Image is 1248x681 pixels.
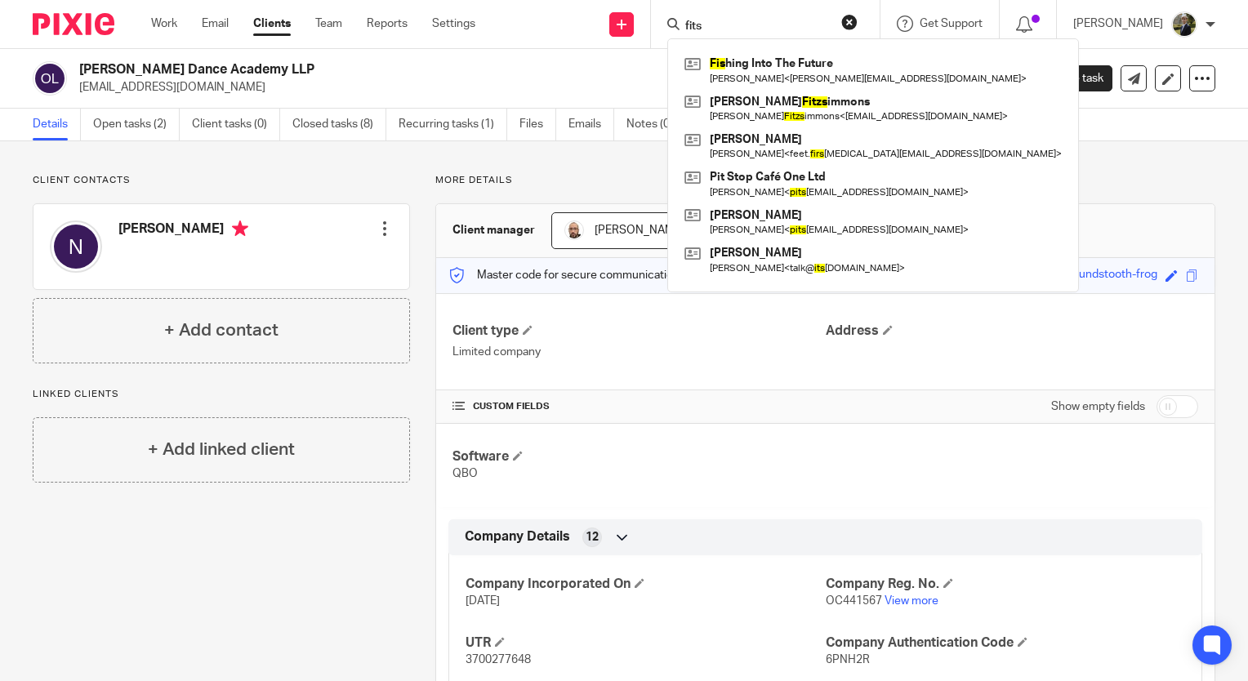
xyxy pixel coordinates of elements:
a: Client tasks (0) [192,109,280,140]
h4: Software [452,448,825,465]
img: Pixie [33,13,114,35]
h2: [PERSON_NAME] Dance Academy LLP [79,61,810,78]
h4: Company Authentication Code [826,634,1185,652]
h3: Client manager [452,222,535,238]
h4: Company Incorporated On [466,576,825,593]
a: Recurring tasks (1) [399,109,507,140]
h4: CUSTOM FIELDS [452,400,825,413]
img: Daryl.jpg [564,220,584,240]
p: [EMAIL_ADDRESS][DOMAIN_NAME] [79,79,993,96]
a: Open tasks (2) [93,109,180,140]
div: strong-red-houndstooth-frog [1007,266,1157,285]
span: [DATE] [466,595,500,607]
p: Client contacts [33,174,410,187]
span: [PERSON_NAME] [595,225,684,236]
a: Files [519,109,556,140]
i: Primary [232,220,248,237]
a: Clients [253,16,291,32]
a: Emails [568,109,614,140]
p: [PERSON_NAME] [1073,16,1163,32]
h4: Client type [452,323,825,340]
h4: Company Reg. No. [826,576,1185,593]
a: Details [33,109,81,140]
h4: + Add linked client [148,437,295,462]
h4: UTR [466,634,825,652]
label: Show empty fields [1051,398,1145,415]
p: Master code for secure communications and files [448,267,730,283]
span: 12 [586,529,599,545]
p: More details [435,174,1215,187]
span: Get Support [920,18,983,29]
a: View more [885,595,938,607]
a: Work [151,16,177,32]
a: Team [315,16,342,32]
span: 3700277648 [466,654,531,665]
p: Linked clients [33,388,410,401]
button: Clear [841,14,858,30]
img: svg%3E [33,61,67,96]
h4: [PERSON_NAME] [118,220,248,241]
h4: + Add contact [164,318,279,343]
a: Reports [367,16,408,32]
p: Limited company [452,344,825,360]
img: ACCOUNTING4EVERYTHING-9.jpg [1171,11,1197,38]
input: Search [684,20,831,34]
a: Notes (0) [626,109,686,140]
h4: Address [826,323,1198,340]
a: Settings [432,16,475,32]
a: Email [202,16,229,32]
span: 6PNH2R [826,654,870,665]
span: OC441567 [826,595,882,607]
a: Closed tasks (8) [292,109,386,140]
span: QBO [452,468,478,479]
span: Company Details [465,528,570,545]
img: svg%3E [50,220,102,273]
